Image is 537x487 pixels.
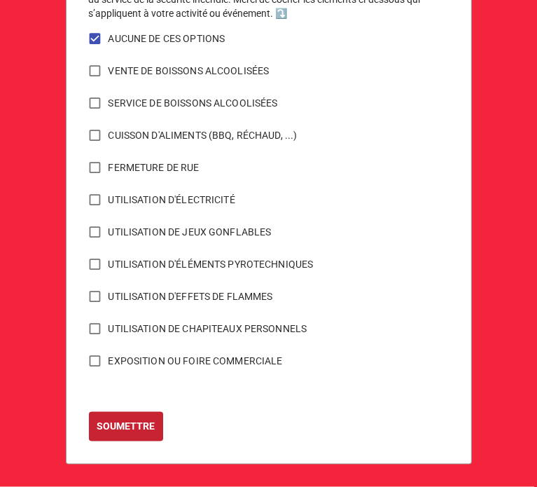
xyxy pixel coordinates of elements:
button: SOUMETTRE [89,412,163,441]
span: VENTE DE BOISSONS ALCOOLISÉES [109,64,270,78]
b: SOUMETTRE [97,420,155,434]
span: UTILISATION D'ÉLÉMENTS PYROTECHNIQUES [109,257,314,272]
span: UTILISATION DE JEUX GONFLABLES [109,225,272,240]
span: EXPOSITION OU FOIRE COMMERCIALE [109,354,283,369]
span: UTILISATION DE CHAPITEAUX PERSONNELS [109,322,307,336]
span: AUCUNE DE CES OPTIONS [109,32,225,46]
span: UTILISATION D'EFFETS DE FLAMMES [109,289,273,304]
span: SERVICE DE BOISSONS ALCOOLISÉES [109,96,278,111]
span: CUISSON D'ALIMENTS (BBQ, RÉCHAUD, ...) [109,128,298,143]
span: FERMETURE DE RUE [109,160,200,175]
span: UTILISATION D'ÉLECTRICITÉ [109,193,235,207]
